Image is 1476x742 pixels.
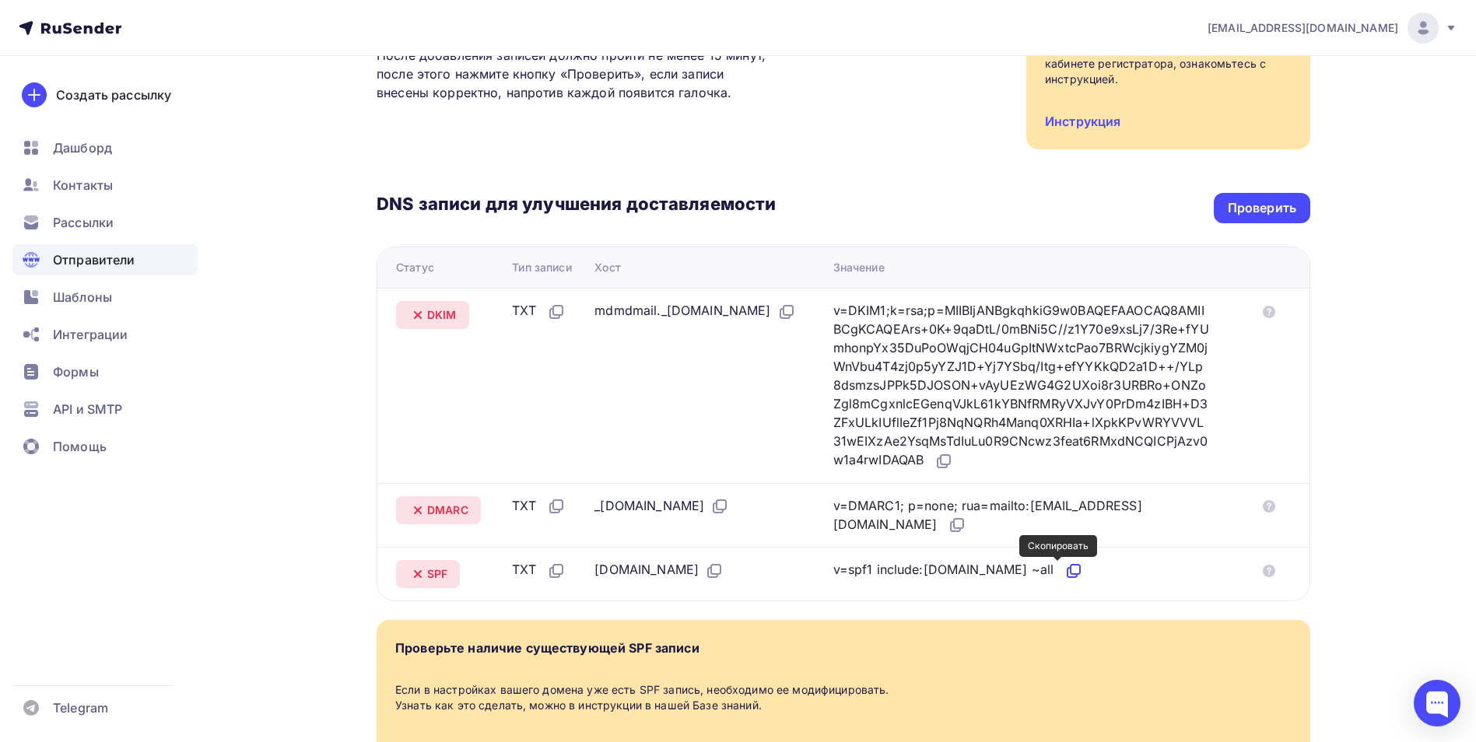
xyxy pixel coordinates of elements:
[12,132,198,163] a: Дашборд
[53,437,107,456] span: Помощь
[833,560,1084,580] div: v=spf1 include:[DOMAIN_NAME] ~all
[594,301,795,321] div: mdmdmail._[DOMAIN_NAME]
[427,566,447,582] span: SPF
[1045,114,1120,129] a: Инструкция
[395,639,699,657] div: Проверьте наличие существующей SPF записи
[53,362,99,381] span: Формы
[833,496,1210,535] div: v=DMARC1; p=none; rua=mailto:[EMAIL_ADDRESS][DOMAIN_NAME]
[53,288,112,306] span: Шаблоны
[396,260,434,275] div: Статус
[512,260,571,275] div: Тип записи
[53,325,128,344] span: Интеграции
[1228,199,1296,217] div: Проверить
[1208,12,1457,44] a: [EMAIL_ADDRESS][DOMAIN_NAME]
[833,260,885,275] div: Значение
[12,170,198,201] a: Контакты
[594,260,621,275] div: Хост
[395,682,1292,713] div: Если в настройках вашего домена уже есть SPF запись, необходимо ее модифицировать. Узнать как это...
[427,307,457,323] span: DKIM
[377,193,776,218] h3: DNS записи для улучшения доставляемости
[53,698,108,717] span: Telegram
[53,138,112,157] span: Дашборд
[53,400,122,418] span: API и SMTP
[12,356,198,387] a: Формы
[12,207,198,238] a: Рассылки
[56,86,171,104] div: Создать рассылку
[53,250,135,269] span: Отправители
[512,560,565,580] div: TXT
[594,496,729,516] div: _[DOMAIN_NAME]
[512,301,565,321] div: TXT
[1045,25,1292,87] div: Управление DNS записями домена [DOMAIN_NAME] осуществляется в личном кабинете регистратора, ознак...
[1208,20,1398,36] span: [EMAIL_ADDRESS][DOMAIN_NAME]
[833,301,1210,471] div: v=DKIM1;k=rsa;p=MIIBIjANBgkqhkiG9w0BAQEFAAOCAQ8AMIIBCgKCAQEArs+0K+9qaDtL/0mBNi5C//z1Y70e9xsLj7/3R...
[594,560,724,580] div: [DOMAIN_NAME]
[12,282,198,313] a: Шаблоны
[512,496,565,516] div: TXT
[12,244,198,275] a: Отправители
[427,502,468,518] span: DMARC
[53,176,113,194] span: Контакты
[53,213,114,232] span: Рассылки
